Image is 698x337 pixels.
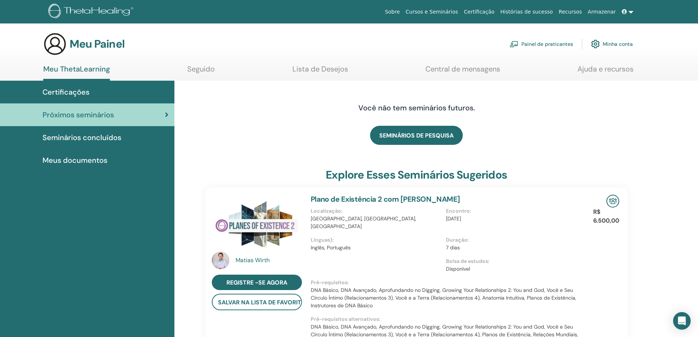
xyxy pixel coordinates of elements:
[187,65,215,79] a: Seguido
[521,41,573,48] font: Painel de praticantes
[510,36,573,52] a: Painel de praticantes
[218,299,310,307] font: salvar na lista de favoritos
[311,208,341,214] font: Localização
[403,5,461,19] a: Cursos e Seminários
[468,237,469,243] font: :
[236,256,303,265] a: Matias Wirth
[603,41,633,48] font: Minha conta
[446,265,470,272] font: Disponível
[326,168,507,182] font: Explore esses seminários sugeridos
[48,4,136,20] img: logo.png
[187,64,215,74] font: Seguido
[43,65,110,81] a: Meu ThetaLearning
[446,258,488,264] font: Bolsa de estudos
[212,252,229,269] img: default.jpg
[464,9,494,15] font: Certificação
[556,5,585,19] a: Recursos
[379,132,454,139] font: SEMINÁRIOS DE PESQUISA
[470,208,471,214] font: :
[255,256,270,264] font: Wirth
[510,41,518,47] img: chalkboard-teacher.svg
[382,5,403,19] a: Sobre
[488,258,490,264] font: :
[673,312,691,330] div: Abra o Intercom Messenger
[43,32,67,56] img: generic-user-icon.jpg
[501,9,553,15] font: Histórias de sucesso
[591,36,633,52] a: Minha conta
[341,208,343,214] font: :
[212,195,302,254] img: Plano de Existência 2
[591,38,600,50] img: cog.svg
[43,110,114,120] font: Próximos seminários
[370,126,463,145] a: SEMINÁRIOS DE PESQUISA
[577,64,634,74] font: Ajuda e recursos
[588,9,616,15] font: Armazenar
[585,5,618,19] a: Armazenar
[311,244,351,251] font: Inglês, Português
[461,5,497,19] a: Certificação
[212,275,302,290] a: Registre -se agora
[43,64,110,74] font: Meu ThetaLearning
[212,294,302,310] button: salvar na lista de favoritos
[70,37,125,51] font: Meu Painel
[311,279,347,286] font: Pré-requisitos
[43,155,107,165] font: Meus documentos
[311,287,576,309] font: DNA Básico, DNA Avançado, Aprofundando no Digging, Growing Your Relationships 2: You and God, Voc...
[606,195,619,208] img: Seminário Presencial
[446,208,470,214] font: Encontro
[446,237,468,243] font: Duração
[446,244,460,251] font: 7 dias
[311,215,416,230] font: [GEOGRAPHIC_DATA], [GEOGRAPHIC_DATA], [GEOGRAPHIC_DATA]
[425,64,500,74] font: Central de mensagens
[379,316,380,322] font: :
[559,9,582,15] font: Recursos
[292,64,348,74] font: Lista de Desejos
[311,237,332,243] font: Línguas)
[43,87,89,97] font: Certificações
[332,237,334,243] font: :
[311,194,460,204] a: Plano de Existência 2 com [PERSON_NAME]
[446,215,461,222] font: [DATE]
[425,65,500,79] a: Central de mensagens
[577,65,634,79] a: Ajuda e recursos
[358,103,475,113] font: Você não tem seminários futuros.
[236,256,254,264] font: Matias
[226,279,287,286] font: Registre -se agora
[311,316,379,322] font: Pré-requisitos alternativos
[593,208,619,224] font: R$ 6.500,00
[406,9,458,15] font: Cursos e Seminários
[385,9,400,15] font: Sobre
[498,5,556,19] a: Histórias de sucesso
[292,65,348,79] a: Lista de Desejos
[43,133,121,142] font: Seminários concluídos
[347,279,349,286] font: :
